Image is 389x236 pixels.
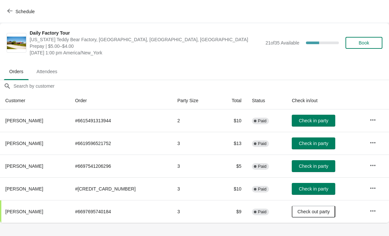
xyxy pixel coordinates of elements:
[286,92,364,109] th: Check in/out
[218,132,247,155] td: $13
[265,40,299,45] span: 21 of 35 Available
[7,37,26,49] img: Daily Factory Tour
[30,43,262,49] span: Prepay | $5.00–$4.00
[5,163,43,169] span: [PERSON_NAME]
[218,155,247,177] td: $5
[30,36,262,43] span: [US_STATE] Teddy Bear Factory, [GEOGRAPHIC_DATA], [GEOGRAPHIC_DATA], [GEOGRAPHIC_DATA]
[30,49,262,56] span: [DATE] 1:00 pm America/New_York
[359,40,369,45] span: Book
[292,183,335,195] button: Check in party
[172,92,218,109] th: Party Size
[13,80,389,92] input: Search by customer
[247,92,286,109] th: Status
[292,115,335,127] button: Check in party
[30,30,262,36] span: Daily Factory Tour
[70,109,172,132] td: # 6615491313944
[172,155,218,177] td: 3
[258,209,266,215] span: Paid
[5,118,43,123] span: [PERSON_NAME]
[31,66,63,77] span: Attendees
[70,200,172,223] td: # 6697695740184
[5,186,43,192] span: [PERSON_NAME]
[218,109,247,132] td: $10
[299,163,328,169] span: Check in party
[15,9,35,14] span: Schedule
[70,132,172,155] td: # 6619596521752
[70,92,172,109] th: Order
[70,177,172,200] td: # [CREDIT_CARD_NUMBER]
[4,66,29,77] span: Orders
[292,137,335,149] button: Check in party
[5,209,43,214] span: [PERSON_NAME]
[218,92,247,109] th: Total
[258,141,266,146] span: Paid
[258,187,266,192] span: Paid
[345,37,382,49] button: Book
[172,132,218,155] td: 3
[172,177,218,200] td: 3
[299,141,328,146] span: Check in party
[218,200,247,223] td: $9
[3,6,40,17] button: Schedule
[299,118,328,123] span: Check in party
[258,164,266,169] span: Paid
[292,160,335,172] button: Check in party
[70,155,172,177] td: # 6697541206296
[218,177,247,200] td: $10
[258,118,266,124] span: Paid
[172,109,218,132] td: 2
[297,209,330,214] span: Check out party
[292,206,335,218] button: Check out party
[172,200,218,223] td: 3
[299,186,328,192] span: Check in party
[5,141,43,146] span: [PERSON_NAME]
